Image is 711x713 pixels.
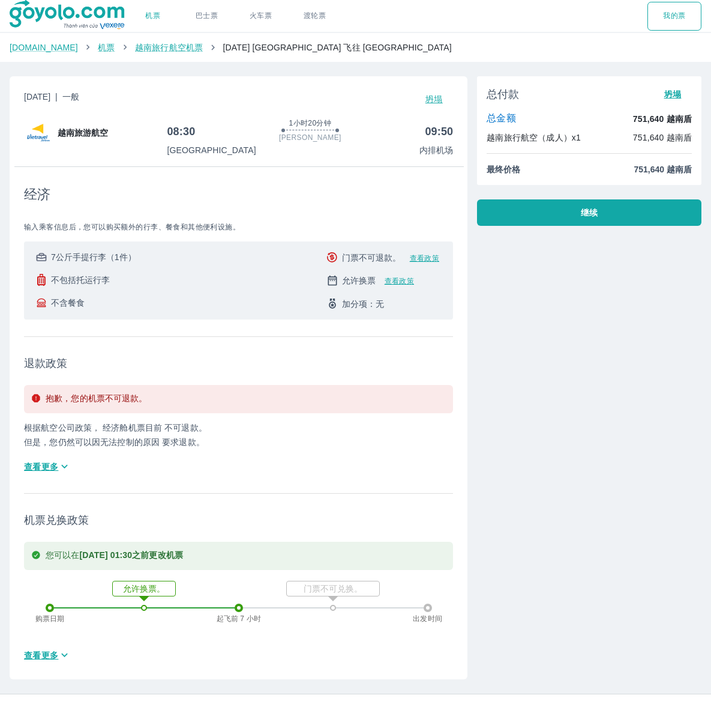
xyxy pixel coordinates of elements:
font: 出发时间 [413,614,442,623]
font: 不可退款。 [164,423,207,432]
font: 坍塌 [664,90,682,99]
font: [PERSON_NAME] [279,133,341,142]
font: 内排机场 [419,145,454,155]
button: 坍塌 [415,91,453,108]
a: 越南旅行航空机票 [135,43,203,52]
font: 火车票 [250,11,272,20]
a: [DOMAIN_NAME] [10,43,78,52]
font: 751,640 越南盾 [633,133,692,142]
font: 总付款 [487,88,519,100]
button: 查看更多 [19,457,76,476]
font: 1小时20分钟 [289,119,331,127]
font: 起飞前 7 小时 [217,614,261,623]
font: 7公斤手提行李（1件） [51,252,136,262]
button: 继续 [477,199,701,226]
font: 您可以在 [46,550,80,560]
a: 机票 [98,43,115,52]
div: 选择交通方式 [647,2,701,31]
font: 门票不可兑换。 [304,584,363,593]
button: 坍塌 [653,86,692,103]
font: 不包括托运行李 [51,275,110,285]
font: 最终价格 [487,165,520,174]
font: 总金额 [487,113,516,123]
font: 根据航空公司政策， [24,423,100,432]
font: 经济舱机票目前 [103,423,162,432]
font: 输入乘客信息后，您可以购买额外的行李、餐食和其他便利设施。 [24,223,240,231]
font: 抱歉，您的机票不可退款。 [46,393,148,403]
font: 查看更多 [24,462,58,472]
font: 继续 [581,208,598,217]
font: 查看政策 [410,254,439,262]
font: 坍塌 [425,94,443,104]
font: 一般 [62,92,79,102]
button: 查看更多 [19,645,76,665]
font: 越南旅游航空 [58,128,108,138]
div: 选择交通方式 [126,2,342,31]
font: 购票日期 [35,614,64,623]
font: 允许换票 [342,276,376,285]
font: 允许换票。 [123,584,166,593]
font: 我的票 [663,11,685,20]
font: 渡轮票 [304,11,326,20]
font: 经济 [24,187,50,202]
font: 751,640 越南盾 [634,165,692,174]
font: [GEOGRAPHIC_DATA] [167,145,256,155]
button: 查看政策 [405,253,443,263]
font: 但是，您仍然可以 [24,437,92,447]
font: 越南旅行航空（成人）x1 [487,133,581,142]
font: 退款政策 [24,357,67,369]
font: 加分项：无 [342,299,384,309]
font: 查看政策 [385,277,414,285]
font: 门票不可退款。 [342,253,401,262]
font: 08:30 [167,126,195,138]
font: [DATE] [24,92,50,102]
nav: 面包屑 [10,41,701,53]
font: 机票兑换政策 [24,514,89,526]
font: 因无法控制的原因 [92,437,160,447]
a: 机票 [145,11,160,20]
font: [DATE] [GEOGRAPHIC_DATA] 飞往 [GEOGRAPHIC_DATA] [223,43,452,52]
font: 要求退款。 [162,437,205,447]
button: 查看政策 [380,276,418,286]
font: 不含餐食 [51,298,85,308]
font: 09:50 [425,126,453,138]
font: 查看更多 [24,651,58,660]
a: 巴士票 [196,11,218,20]
font: | [55,92,58,102]
font: 751,640 越南盾 [633,114,692,124]
font: [DATE] 01:30之前更改机票 [80,550,183,560]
